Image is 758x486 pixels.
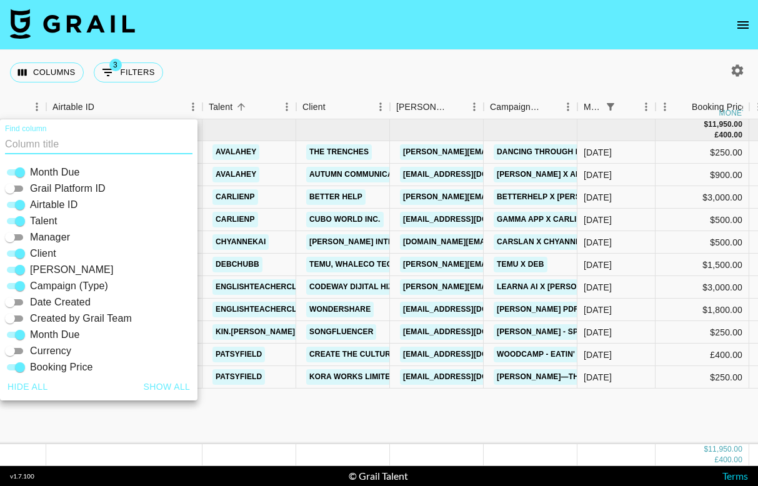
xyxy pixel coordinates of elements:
button: Select columns [10,62,84,82]
a: [EMAIL_ADDRESS][DOMAIN_NAME] [400,167,540,182]
div: $900.00 [656,164,749,186]
span: Booking Price [30,360,93,375]
div: Jan '25 [584,349,612,361]
a: [PERSON_NAME][EMAIL_ADDRESS][PERSON_NAME][DOMAIN_NAME] [400,257,668,272]
a: KORA WORKS LIMITED [306,369,399,385]
div: Talent [209,95,232,119]
button: Sort [94,98,112,116]
div: $500.00 [656,209,749,231]
div: Jan '25 [584,146,612,159]
a: Wondershare [306,302,374,317]
div: Jan '25 [584,259,612,271]
div: $3,000.00 [656,276,749,299]
div: 400.00 [719,130,742,141]
div: Campaign (Type) [484,95,577,119]
button: Sort [541,98,559,116]
div: $ [704,119,708,130]
button: Menu [277,97,296,116]
a: Gamma App x Carlien [494,212,590,227]
a: Codeway Dijital Hizmetler Anonim Şirketi [306,279,492,295]
button: Menu [184,97,202,116]
a: The Trenches [306,144,372,160]
a: englishteacherclaire [212,279,318,295]
button: Menu [637,97,656,116]
span: Currency [30,344,71,359]
a: [EMAIL_ADDRESS][DOMAIN_NAME] [400,324,540,340]
a: TEMU x Deb [494,257,547,272]
div: Client [302,95,326,119]
a: chyannekai [212,234,269,250]
div: Booker [390,95,484,119]
button: Menu [465,97,484,116]
span: Month Due [30,165,80,180]
button: Sort [326,98,343,116]
a: Cubo World Inc. [306,212,384,227]
a: englishteacherclaire [212,302,318,317]
div: $1,500.00 [656,254,749,276]
button: Show all [139,375,196,399]
div: 400.00 [719,455,742,465]
a: avalahey [212,167,259,182]
a: [EMAIL_ADDRESS][DOMAIN_NAME] [400,302,540,317]
a: Better Help [306,189,366,205]
a: [PERSON_NAME][EMAIL_ADDRESS][DOMAIN_NAME] [400,279,604,295]
button: Sort [619,98,637,116]
a: [PERSON_NAME] - Spring Into Summer [494,324,657,340]
div: Campaign (Type) [490,95,541,119]
span: Manager [30,230,70,245]
div: Airtable ID [46,95,202,119]
a: Create The Culture [306,347,399,362]
div: $250.00 [656,141,749,164]
div: v 1.7.100 [10,472,34,480]
div: Month Due [584,95,602,119]
a: debchubb [212,257,262,272]
span: Airtable ID [30,197,77,212]
span: [PERSON_NAME] [30,262,114,277]
span: Campaign (Type) [30,279,108,294]
button: Menu [27,97,46,116]
button: Hide all [2,375,53,399]
a: carlienp [212,212,258,227]
div: £ [715,130,719,141]
button: Menu [656,97,674,116]
a: [PERSON_NAME] International Company Limited [306,234,514,250]
div: $1,800.00 [656,299,749,321]
a: Woodcamp - Eatin' Good [494,347,604,362]
div: Client [296,95,390,119]
div: $250.00 [656,321,749,344]
a: [EMAIL_ADDRESS][DOMAIN_NAME] [400,347,540,362]
div: © Grail Talent [349,470,408,482]
div: Jan '25 [584,236,612,249]
button: Sort [232,98,250,116]
div: $250.00 [656,366,749,389]
span: Month Due [30,327,80,342]
div: Month Due [577,95,656,119]
div: Jan '25 [584,191,612,204]
div: Jan '25 [584,304,612,316]
a: BetterHelp x [PERSON_NAME] [494,189,624,205]
a: Temu, Whaleco Technology Limited ([GEOGRAPHIC_DATA]/[GEOGRAPHIC_DATA]) [306,257,639,272]
a: [EMAIL_ADDRESS][DOMAIN_NAME] [400,369,540,385]
div: Jan '25 [584,326,612,339]
div: Jan '25 [584,281,612,294]
button: Menu [371,97,390,116]
a: Terms [722,470,748,482]
div: $500.00 [656,231,749,254]
a: patsyfield [212,369,265,385]
span: Talent [30,214,57,229]
div: £400.00 [656,344,749,366]
div: Booking Price [692,95,747,119]
div: Jan '25 [584,371,612,384]
span: Date Created [30,295,91,310]
div: $3,000.00 [656,186,749,209]
a: [PERSON_NAME][EMAIL_ADDRESS][DOMAIN_NAME] [400,144,604,160]
div: [PERSON_NAME] [396,95,447,119]
a: Dancing through life [494,144,595,160]
a: avalahey [212,144,259,160]
label: Find column [5,124,47,134]
a: Learna AI x [PERSON_NAME] [494,279,615,295]
a: patsyfield [212,347,265,362]
div: Talent [202,95,296,119]
div: Jan '25 [584,214,612,226]
a: Autumn Communications LLC [306,167,436,182]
